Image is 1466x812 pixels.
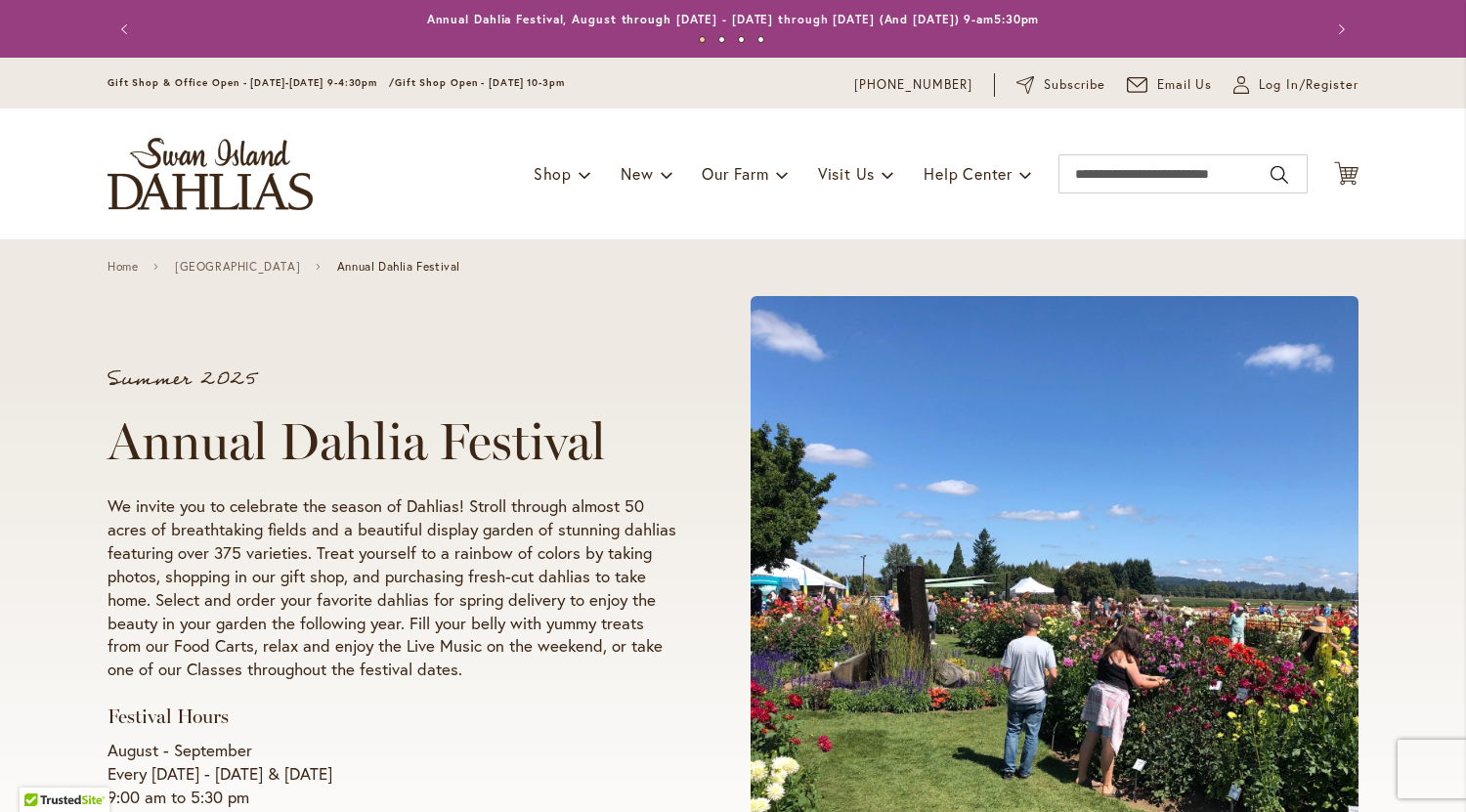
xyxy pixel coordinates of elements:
[1259,75,1358,95] span: Log In/Register
[1016,75,1105,95] a: Subscribe
[337,260,460,274] span: Annual Dahlia Festival
[108,739,676,809] p: August - September Every [DATE] - [DATE] & [DATE] 9:00 am to 5:30 pm
[534,163,572,184] span: Shop
[1127,75,1213,95] a: Email Us
[718,36,725,43] button: 2 of 4
[108,412,676,471] h1: Annual Dahlia Festival
[854,75,972,95] a: [PHONE_NUMBER]
[1044,75,1105,95] span: Subscribe
[108,369,676,389] p: Summer 2025
[175,260,300,274] a: [GEOGRAPHIC_DATA]
[738,36,745,43] button: 3 of 4
[108,494,676,682] p: We invite you to celebrate the season of Dahlias! Stroll through almost 50 acres of breathtaking ...
[621,163,653,184] span: New
[108,10,147,49] button: Previous
[108,705,676,729] h3: Festival Hours
[108,260,138,274] a: Home
[108,76,395,89] span: Gift Shop & Office Open - [DATE]-[DATE] 9-4:30pm /
[757,36,764,43] button: 4 of 4
[427,12,1040,26] a: Annual Dahlia Festival, August through [DATE] - [DATE] through [DATE] (And [DATE]) 9-am5:30pm
[1157,75,1213,95] span: Email Us
[702,163,768,184] span: Our Farm
[1233,75,1358,95] a: Log In/Register
[924,163,1013,184] span: Help Center
[108,138,313,210] a: store logo
[1319,10,1358,49] button: Next
[818,163,875,184] span: Visit Us
[395,76,565,89] span: Gift Shop Open - [DATE] 10-3pm
[699,36,706,43] button: 1 of 4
